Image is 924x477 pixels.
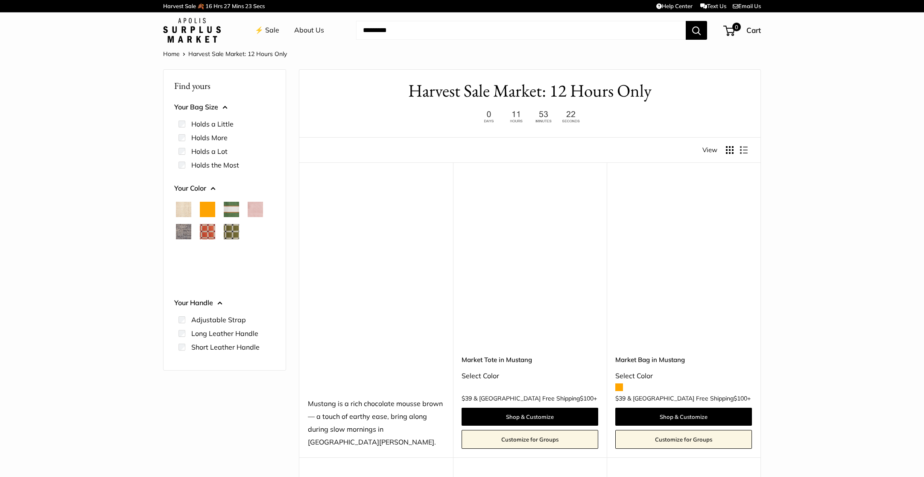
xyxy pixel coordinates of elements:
[174,297,275,309] button: Your Handle
[176,224,191,239] button: Chambray
[615,355,752,365] a: Market Bag in Mustang
[462,430,598,449] a: Customize for Groups
[615,370,752,383] div: Select Color
[174,77,275,94] p: Find yours
[312,78,748,103] h1: Harvest Sale Market: 12 Hours Only
[462,184,598,321] a: Market Tote in MustangMarket Tote in Mustang
[191,132,228,143] label: Holds More
[726,146,734,154] button: Display products as grid
[248,246,263,262] button: Taupe
[188,50,287,58] span: Harvest Sale Market: 12 Hours Only
[308,397,444,449] div: Mustang is a rich chocolate mousse brown — a touch of earthy ease, bring along during slow mornin...
[615,408,752,426] a: Shop & Customize
[615,430,752,449] a: Customize for Groups
[224,224,239,239] button: Chenille Window Sage
[163,48,287,59] nav: Breadcrumb
[462,355,598,365] a: Market Tote in Mustang
[746,26,761,35] span: Cart
[462,370,598,383] div: Select Color
[224,246,239,262] button: Mustang
[176,268,191,284] button: White Porcelain
[477,109,583,125] img: 12 hours only. Ends at 8pm
[615,184,752,321] a: Market Bag in MustangMarket Bag in Mustang
[224,202,239,217] button: Court Green
[462,395,472,402] span: $39
[474,395,597,401] span: & [GEOGRAPHIC_DATA] Free Shipping +
[656,3,693,9] a: Help Center
[205,3,212,9] span: 16
[174,182,275,195] button: Your Color
[580,395,594,402] span: $100
[248,224,263,239] button: Cognac
[191,328,258,339] label: Long Leather Handle
[163,50,180,58] a: Home
[176,246,191,262] button: Daisy
[700,3,726,9] a: Text Us
[191,146,228,156] label: Holds a Lot
[724,24,761,37] a: 0 Cart
[191,160,239,170] label: Holds the Most
[462,408,598,426] a: Shop & Customize
[740,146,748,154] button: Display products as list
[176,202,191,217] button: Natural
[253,3,265,9] span: Secs
[232,3,244,9] span: Mins
[702,144,717,156] span: View
[686,21,707,40] button: Search
[213,3,222,9] span: Hrs
[615,395,626,402] span: $39
[191,342,260,352] label: Short Leather Handle
[224,3,231,9] span: 27
[191,119,234,129] label: Holds a Little
[163,18,221,43] img: Apolis: Surplus Market
[733,3,761,9] a: Email Us
[627,395,751,401] span: & [GEOGRAPHIC_DATA] Free Shipping +
[245,3,252,9] span: 23
[200,224,215,239] button: Chenille Window Brick
[294,24,324,37] a: About Us
[191,315,246,325] label: Adjustable Strap
[255,24,279,37] a: ⚡️ Sale
[356,21,686,40] input: Search...
[248,202,263,217] button: Blush
[200,202,215,217] button: Orange
[200,246,215,262] button: Mint Sorbet
[732,23,741,31] span: 0
[174,101,275,114] button: Your Bag Size
[734,395,747,402] span: $100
